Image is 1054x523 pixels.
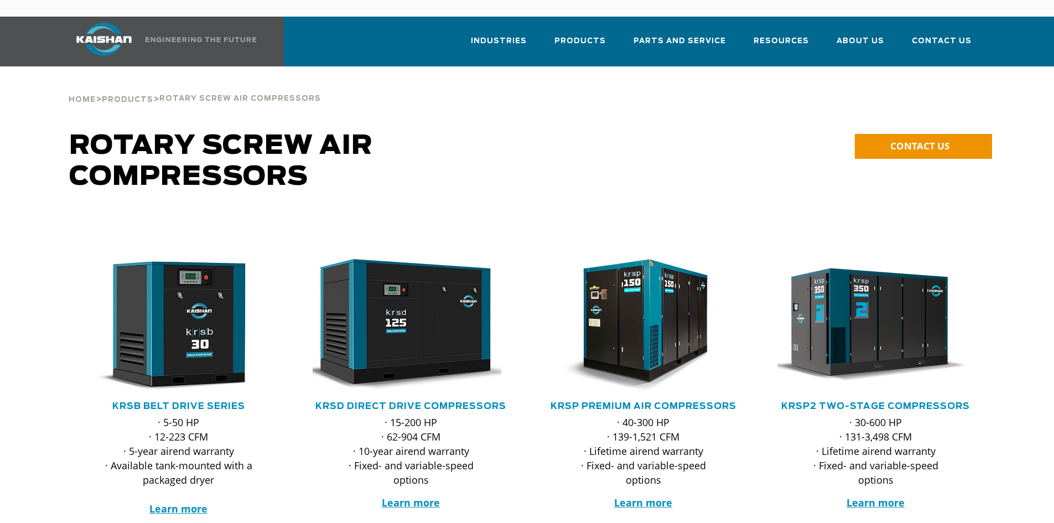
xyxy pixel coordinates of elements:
p: · 15-200 HP · 62-904 CFM · 10-year airend warranty · Fixed- and variable-speed options [335,415,487,487]
a: Home [69,94,96,104]
span: Parts and Service [634,35,726,48]
div: krsb30 [80,259,277,392]
div: krsp150 [545,259,742,392]
span: Contact Us [912,35,972,48]
a: CONTACT US [855,134,992,159]
span: CONTACT US [890,139,949,152]
a: KRSP2 Two-Stage Compressors [781,402,970,411]
a: KRSB Belt Drive Series [112,402,245,411]
a: Learn more [149,502,207,515]
span: Rotary Screw Air Compressors [159,95,321,102]
p: · 40-300 HP · 139-1,521 CFM · Lifetime airend warranty · Fixed- and variable-speed options [567,415,720,487]
span: Products [102,96,153,103]
a: Learn more [614,496,672,509]
span: Resources [754,35,809,48]
img: kaishan logo [63,23,146,56]
a: Parts and Service [634,27,726,64]
p: · 30-600 HP · 131-3,498 CFM · Lifetime airend warranty · Fixed- and variable-speed options [799,415,952,487]
a: About Us [837,27,884,64]
span: Home [69,96,96,103]
a: KRSP Premium Air Compressors [551,402,736,411]
a: Learn more [382,496,440,509]
div: krsp350 [777,259,974,392]
img: krsp150 [537,259,734,392]
img: krsp350 [769,259,966,392]
a: Kaishan USA [63,17,258,66]
span: About Us [837,35,884,48]
a: KRSD Direct Drive Compressors [315,402,506,411]
img: krsb30 [72,259,269,392]
a: Resources [754,27,809,64]
span: Rotary Screw Air Compressors [69,133,373,190]
a: Learn more [847,496,905,509]
a: Products [102,94,153,104]
img: Engineering the future [146,37,256,42]
a: Industries [471,27,527,64]
div: krsd125 [313,259,510,392]
a: Products [554,27,606,64]
span: Products [554,35,606,48]
p: · 5-50 HP · 12-223 CFM · 5-year airend warranty · Available tank-mounted with a packaged dryer [102,415,255,516]
span: Industries [471,35,527,48]
div: > > [69,66,321,108]
img: krsd125 [304,259,501,392]
a: Contact Us [912,27,972,64]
